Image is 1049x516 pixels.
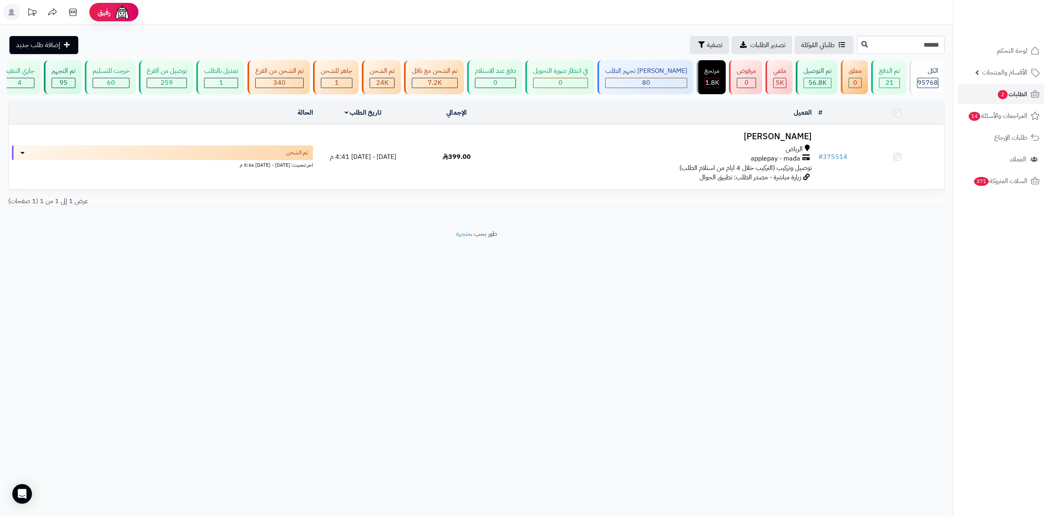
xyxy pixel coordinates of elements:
[493,78,497,88] span: 0
[147,66,187,76] div: توصيل من الفرع
[794,108,812,118] a: العميل
[750,40,786,50] span: تصدير الطلبات
[428,78,442,88] span: 7.2K
[345,108,382,118] a: تاريخ الطلب
[870,60,908,94] a: تم الدفع 21
[2,197,477,206] div: عرض 1 إلى 1 من 1 (1 صفحات)
[751,154,800,163] span: applepay - mada
[321,66,352,76] div: جاهز للشحن
[559,78,563,88] span: 0
[982,67,1027,78] span: الأقسام والمنتجات
[412,66,458,76] div: تم الشحن مع ناقل
[849,66,862,76] div: معلق
[705,78,719,88] span: 1.8K
[330,152,396,162] span: [DATE] - [DATE] 4:41 م
[596,60,695,94] a: [PERSON_NAME] تجهيز الطلب 80
[524,60,596,94] a: في انتظار صورة التحويل 0
[679,163,812,173] span: توصيل وتركيب (التركيب خلال 4 ايام من استلام الطلب)
[818,152,823,162] span: #
[818,108,822,118] a: #
[475,78,515,88] div: 0
[606,78,687,88] div: 80
[114,4,130,20] img: ai-face.png
[16,40,60,50] span: إضافة طلب جديد
[1010,154,1026,165] span: العملاء
[195,60,246,94] a: تعديل بالطلب 1
[52,78,75,88] div: 95
[774,78,786,88] div: 4988
[42,60,83,94] a: تم التجهيز 95
[776,78,784,88] span: 5K
[147,78,186,88] div: 259
[533,66,588,76] div: في انتظار صورة التحويل
[997,88,1027,100] span: الطلبات
[642,78,650,88] span: 80
[764,60,794,94] a: ملغي 5K
[690,36,729,54] button: تصفية
[958,149,1044,169] a: العملاء
[879,78,899,88] div: 21
[968,111,980,121] span: 14
[737,66,756,76] div: مرفوض
[335,78,339,88] span: 1
[204,66,238,76] div: تعديل بالطلب
[994,132,1027,143] span: طلبات الإرجاع
[446,108,467,118] a: الإجمالي
[534,78,588,88] div: 0
[968,110,1027,122] span: المراجعات والأسئلة
[958,41,1044,61] a: لوحة التحكم
[273,78,286,88] span: 340
[402,60,465,94] a: تم الشحن مع ناقل 7.2K
[605,66,687,76] div: [PERSON_NAME] تجهيز الطلب
[804,66,831,76] div: تم التوصيل
[376,78,388,88] span: 24K
[456,229,471,239] a: متجرة
[12,484,32,504] div: Open Intercom Messenger
[886,78,894,88] span: 21
[161,78,173,88] span: 259
[412,78,457,88] div: 7222
[973,175,1027,187] span: السلات المتروكة
[849,78,861,88] div: 0
[5,78,34,88] div: 4
[137,60,195,94] a: توصيل من الفرع 259
[297,108,313,118] a: الحالة
[731,36,792,54] a: تصدير الطلبات
[917,66,938,76] div: الكل
[360,60,402,94] a: تم الشحن 24K
[83,60,137,94] a: خرجت للتسليم 60
[974,177,989,186] span: 371
[839,60,870,94] a: معلق 0
[786,145,803,154] span: الرياض
[506,132,811,141] h3: [PERSON_NAME]
[699,172,801,182] span: زيارة مباشرة - مصدر الطلب: تطبيق الجوال
[745,78,749,88] span: 0
[908,60,946,94] a: الكل95768
[5,66,34,76] div: جاري التنفيذ
[219,78,223,88] span: 1
[475,66,516,76] div: دفع عند الاستلام
[107,78,115,88] span: 60
[255,66,304,76] div: تم الشحن من الفرع
[773,66,786,76] div: ملغي
[443,152,471,162] span: 399.00
[808,78,826,88] span: 56.8K
[958,84,1044,104] a: الطلبات2
[958,171,1044,191] a: السلات المتروكة371
[93,66,129,76] div: خرجت للتسليم
[997,45,1027,57] span: لوحة التحكم
[737,78,756,88] div: 0
[801,40,835,50] span: طلباتي المُوكلة
[59,78,68,88] span: 95
[370,66,395,76] div: تم الشحن
[705,78,719,88] div: 1825
[794,60,839,94] a: تم التوصيل 56.8K
[18,78,22,88] span: 4
[795,36,854,54] a: طلباتي المُوكلة
[818,152,847,162] a: #375514
[879,66,900,76] div: تم الدفع
[695,60,727,94] a: مرتجع 1.8K
[370,78,394,88] div: 24023
[204,78,238,88] div: 1
[958,106,1044,126] a: المراجعات والأسئلة14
